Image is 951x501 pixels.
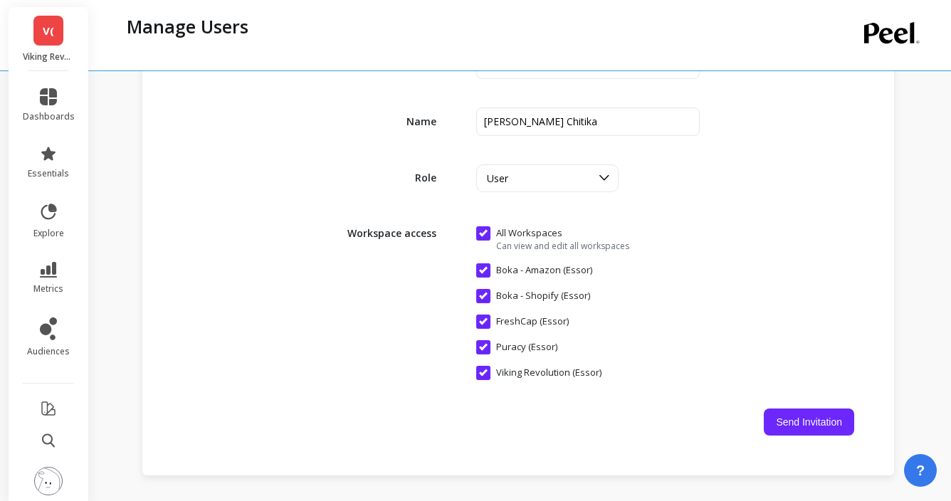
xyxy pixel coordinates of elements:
[127,14,248,38] p: Manage Users
[916,460,925,480] span: ?
[337,221,436,241] span: Workspace access
[476,241,629,252] span: Can view and edit all workspaces
[27,346,70,357] span: audiences
[476,289,590,303] span: Boka - Shopify (Essor)
[764,408,854,436] button: Send Invitation
[904,454,937,487] button: ?
[337,115,436,129] span: Name
[476,226,629,241] span: All Workspaces
[476,340,557,354] span: Puracy (Essor)
[33,283,63,295] span: metrics
[337,171,436,185] span: Role
[23,111,75,122] span: dashboards
[43,23,54,39] span: V(
[487,172,508,185] span: User
[28,168,69,179] span: essentials
[476,107,700,136] input: First Last
[34,467,63,495] img: profile picture
[476,263,592,278] span: Boka - Amazon (Essor)
[23,51,75,63] p: Viking Revolution (Essor)
[476,366,601,380] span: Viking Revolution (Essor)
[476,315,569,329] span: FreshCap (Essor)
[33,228,64,239] span: explore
